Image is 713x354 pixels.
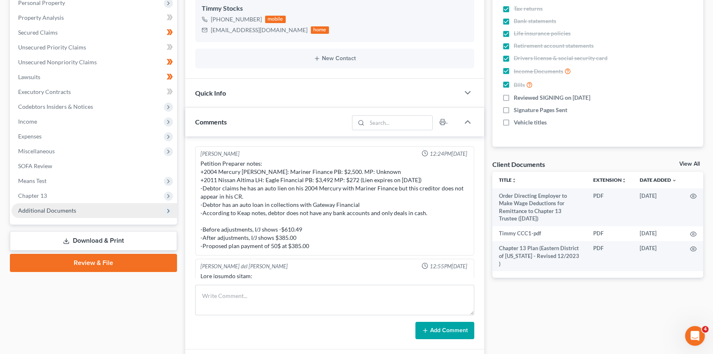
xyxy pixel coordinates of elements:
[679,161,700,167] a: View All
[200,159,469,250] div: Petition Preparer notes: +2004 Mercury [PERSON_NAME]: Mariner Finance PB: $2,500. MP: Unknown +20...
[18,207,76,214] span: Additional Documents
[18,103,93,110] span: Codebtors Insiders & Notices
[200,150,240,158] div: [PERSON_NAME]
[12,84,177,99] a: Executory Contracts
[633,241,683,271] td: [DATE]
[12,159,177,173] a: SOFA Review
[633,226,683,241] td: [DATE]
[211,15,262,23] div: [PHONE_NUMBER]
[492,188,587,226] td: Order Directing Employer to Make Wage Deductions for Remittance to Chapter 13 Trustee ([DATE])
[640,177,677,183] a: Date Added expand_more
[512,178,517,183] i: unfold_more
[18,118,37,125] span: Income
[202,55,468,62] button: New Contact
[492,241,587,271] td: Chapter 13 Plan (Eastern District of [US_STATE] - Revised 12/2023 )
[622,178,627,183] i: unfold_more
[514,118,547,127] span: Vehicle titles
[587,226,633,241] td: PDF
[514,5,543,13] span: Tax returns
[12,70,177,84] a: Lawsuits
[18,59,97,66] span: Unsecured Nonpriority Claims
[18,44,86,51] span: Unsecured Priority Claims
[18,192,47,199] span: Chapter 13
[672,178,677,183] i: expand_more
[10,231,177,251] a: Download & Print
[12,10,177,25] a: Property Analysis
[415,322,474,339] button: Add Comment
[587,188,633,226] td: PDF
[18,88,71,95] span: Executory Contracts
[499,177,517,183] a: Titleunfold_more
[195,89,226,97] span: Quick Info
[311,26,329,34] div: home
[18,29,58,36] span: Secured Claims
[367,116,432,130] input: Search...
[514,106,567,114] span: Signature Pages Sent
[200,263,288,270] div: [PERSON_NAME] del [PERSON_NAME]
[514,54,608,62] span: Drivers license & social security card
[430,150,467,158] span: 12:24PM[DATE]
[265,16,286,23] div: mobile
[514,67,563,75] span: Income Documents
[12,40,177,55] a: Unsecured Priority Claims
[202,4,468,14] div: Timmy Stocks
[492,160,545,169] div: Client Documents
[514,81,525,89] span: Bills
[18,133,42,140] span: Expenses
[430,263,467,270] span: 12:55PM[DATE]
[18,148,55,155] span: Miscellaneous
[593,177,627,183] a: Extensionunfold_more
[492,226,587,241] td: Timmy CCC1-pdf
[685,326,705,346] iframe: Intercom live chat
[514,17,556,25] span: Bank statements
[702,326,708,333] span: 4
[633,188,683,226] td: [DATE]
[514,42,594,50] span: Retirement account statements
[18,162,52,169] span: SOFA Review
[514,29,571,38] span: Life insurance policies
[12,25,177,40] a: Secured Claims
[18,73,40,80] span: Lawsuits
[587,241,633,271] td: PDF
[18,177,47,184] span: Means Test
[211,26,308,34] div: [EMAIL_ADDRESS][DOMAIN_NAME]
[12,55,177,70] a: Unsecured Nonpriority Claims
[195,118,227,126] span: Comments
[18,14,64,21] span: Property Analysis
[10,254,177,272] a: Review & File
[514,94,590,102] span: Reviewed SIGNING on [DATE]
